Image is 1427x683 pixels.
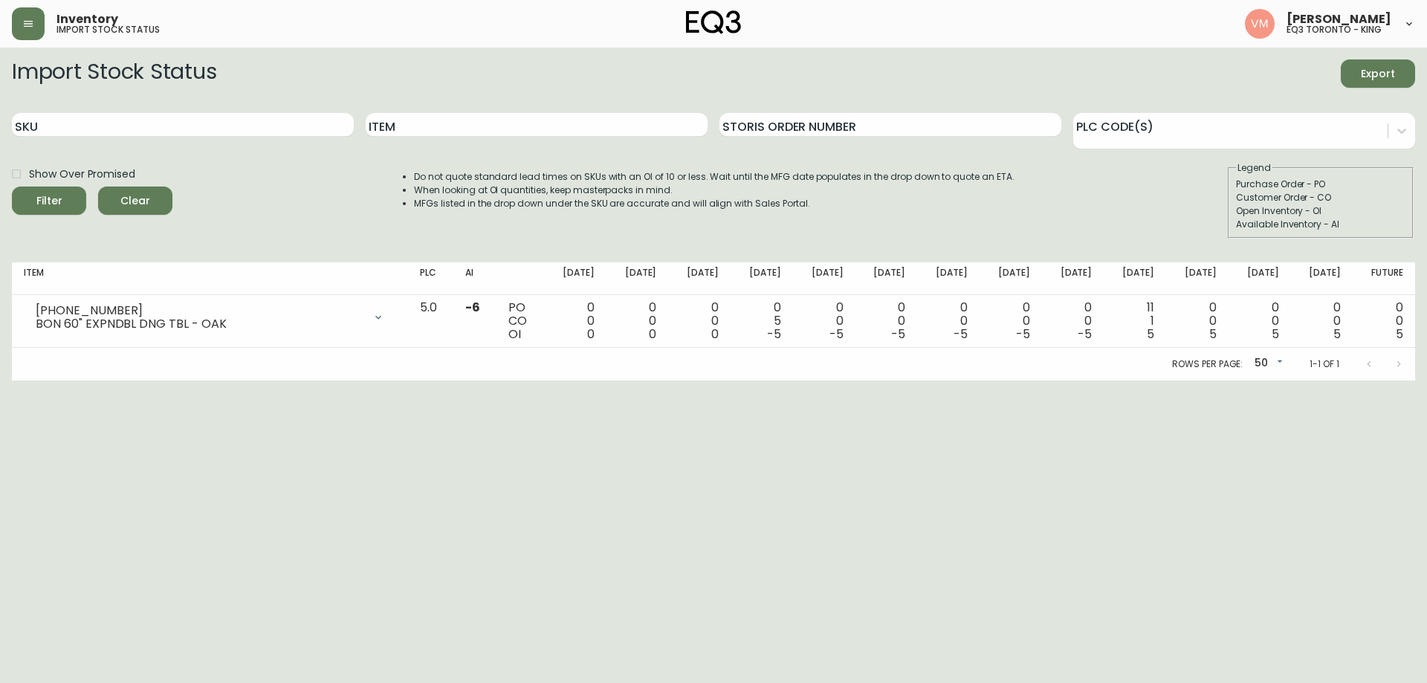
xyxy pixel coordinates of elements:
[1236,161,1272,175] legend: Legend
[1116,301,1154,341] div: 11 1
[1229,262,1291,295] th: [DATE]
[1353,262,1415,295] th: Future
[29,166,135,182] span: Show Over Promised
[12,262,408,295] th: Item
[793,262,855,295] th: [DATE]
[1236,178,1405,191] div: Purchase Order - PO
[453,262,496,295] th: AI
[544,262,606,295] th: [DATE]
[1341,59,1415,88] button: Export
[1054,301,1093,341] div: 0 0
[98,187,172,215] button: Clear
[855,262,918,295] th: [DATE]
[36,304,363,317] div: [PHONE_NUMBER]
[1287,13,1391,25] span: [PERSON_NAME]
[556,301,595,341] div: 0 0
[618,301,657,341] div: 0 0
[56,13,118,25] span: Inventory
[1365,301,1403,341] div: 0 0
[1178,301,1217,341] div: 0 0
[767,326,781,343] span: -5
[954,326,968,343] span: -5
[36,317,363,331] div: BON 60" EXPNDBL DNG TBL - OAK
[929,301,968,341] div: 0 0
[606,262,669,295] th: [DATE]
[1236,191,1405,204] div: Customer Order - CO
[12,59,216,88] h2: Import Stock Status
[1310,357,1339,371] p: 1-1 of 1
[408,262,453,295] th: PLC
[1302,301,1341,341] div: 0 0
[1287,25,1382,34] h5: eq3 toronto - king
[1249,352,1286,376] div: 50
[649,326,656,343] span: 0
[805,301,844,341] div: 0 0
[1290,262,1353,295] th: [DATE]
[1353,65,1403,83] span: Export
[465,299,480,316] span: -6
[56,25,160,34] h5: import stock status
[1236,204,1405,218] div: Open Inventory - OI
[1104,262,1166,295] th: [DATE]
[508,301,532,341] div: PO CO
[1333,326,1341,343] span: 5
[414,170,1015,184] li: Do not quote standard lead times on SKUs with an OI of 10 or less. Wait until the MFG date popula...
[408,295,453,348] td: 5.0
[1166,262,1229,295] th: [DATE]
[668,262,731,295] th: [DATE]
[587,326,595,343] span: 0
[917,262,980,295] th: [DATE]
[867,301,906,341] div: 0 0
[12,187,86,215] button: Filter
[110,192,161,210] span: Clear
[686,10,741,34] img: logo
[1396,326,1403,343] span: 5
[508,326,521,343] span: OI
[1236,218,1405,231] div: Available Inventory - AI
[1078,326,1092,343] span: -5
[24,301,396,334] div: [PHONE_NUMBER]BON 60" EXPNDBL DNG TBL - OAK
[1042,262,1104,295] th: [DATE]
[1245,9,1275,39] img: 0f63483a436850f3a2e29d5ab35f16df
[1147,326,1154,343] span: 5
[36,192,62,210] div: Filter
[1016,326,1030,343] span: -5
[414,197,1015,210] li: MFGs listed in the drop down under the SKU are accurate and will align with Sales Portal.
[829,326,844,343] span: -5
[742,301,781,341] div: 0 5
[414,184,1015,197] li: When looking at OI quantities, keep masterpacks in mind.
[731,262,793,295] th: [DATE]
[980,262,1042,295] th: [DATE]
[1272,326,1279,343] span: 5
[680,301,719,341] div: 0 0
[1172,357,1243,371] p: Rows per page:
[1240,301,1279,341] div: 0 0
[1209,326,1217,343] span: 5
[891,326,905,343] span: -5
[991,301,1030,341] div: 0 0
[711,326,719,343] span: 0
